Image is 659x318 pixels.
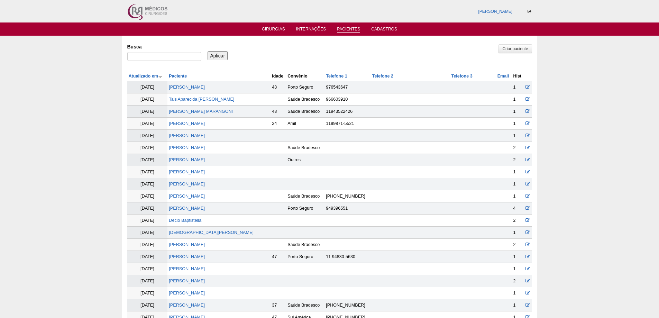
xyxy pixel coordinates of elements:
[286,118,324,130] td: Amil
[127,287,168,299] td: [DATE]
[512,130,524,142] td: 1
[127,43,201,50] label: Busca
[286,202,324,215] td: Porto Seguro
[169,157,205,162] a: [PERSON_NAME]
[127,52,201,61] input: Digite os termos que você deseja procurar.
[169,206,205,211] a: [PERSON_NAME]
[528,9,531,13] i: Sair
[169,121,205,126] a: [PERSON_NAME]
[286,251,324,263] td: Porto Seguro
[296,27,326,34] a: Internações
[127,154,168,166] td: [DATE]
[127,106,168,118] td: [DATE]
[169,194,205,199] a: [PERSON_NAME]
[286,299,324,311] td: Saúde Bradesco
[169,74,187,79] a: Paciente
[512,93,524,106] td: 1
[337,27,360,33] a: Pacientes
[169,109,233,114] a: [PERSON_NAME] MARANGONI
[372,74,393,79] a: Telefone 2
[169,266,205,271] a: [PERSON_NAME]
[271,81,286,93] td: 48
[478,9,512,14] a: [PERSON_NAME]
[512,215,524,227] td: 2
[324,202,370,215] td: 949396551
[451,74,472,79] a: Telefone 3
[127,275,168,287] td: [DATE]
[158,74,163,79] img: ordem crescente
[326,74,347,79] a: Telefone 1
[512,106,524,118] td: 1
[512,190,524,202] td: 1
[127,118,168,130] td: [DATE]
[512,81,524,93] td: 1
[512,275,524,287] td: 2
[169,145,205,150] a: [PERSON_NAME]
[512,239,524,251] td: 2
[129,74,163,79] a: Atualizado em
[127,299,168,311] td: [DATE]
[127,81,168,93] td: [DATE]
[271,251,286,263] td: 47
[169,291,205,296] a: [PERSON_NAME]
[127,202,168,215] td: [DATE]
[498,44,532,53] a: Criar paciente
[286,93,324,106] td: Saúde Bradesco
[127,93,168,106] td: [DATE]
[286,154,324,166] td: Outros
[324,106,370,118] td: 11943522426
[512,287,524,299] td: 1
[324,93,370,106] td: 966603910
[512,71,524,81] th: Hist
[271,299,286,311] td: 37
[127,190,168,202] td: [DATE]
[127,215,168,227] td: [DATE]
[324,190,370,202] td: [PHONE_NUMBER]
[512,202,524,215] td: 4
[512,118,524,130] td: 1
[512,299,524,311] td: 1
[497,74,509,79] a: Email
[512,227,524,239] td: 1
[324,299,370,311] td: [PHONE_NUMBER]
[324,81,370,93] td: 976543647
[512,251,524,263] td: 1
[286,81,324,93] td: Porto Seguro
[271,106,286,118] td: 48
[169,133,205,138] a: [PERSON_NAME]
[169,230,253,235] a: [DEMOGRAPHIC_DATA][PERSON_NAME]
[127,263,168,275] td: [DATE]
[127,166,168,178] td: [DATE]
[169,97,234,102] a: Tais Aparecida [PERSON_NAME]
[127,227,168,239] td: [DATE]
[286,190,324,202] td: Saúde Bradesco
[271,71,286,81] th: Idade
[324,118,370,130] td: 1199871-5521
[169,242,205,247] a: [PERSON_NAME]
[512,178,524,190] td: 1
[512,154,524,166] td: 2
[169,170,205,174] a: [PERSON_NAME]
[208,51,228,60] input: Aplicar
[169,85,205,90] a: [PERSON_NAME]
[324,251,370,263] td: 11 94830-5630
[169,303,205,308] a: [PERSON_NAME]
[127,251,168,263] td: [DATE]
[169,254,205,259] a: [PERSON_NAME]
[262,27,285,34] a: Cirurgias
[127,142,168,154] td: [DATE]
[169,182,205,187] a: [PERSON_NAME]
[286,71,324,81] th: Convênio
[512,263,524,275] td: 1
[271,118,286,130] td: 24
[512,166,524,178] td: 1
[169,218,201,223] a: Decio Baptistella
[127,178,168,190] td: [DATE]
[371,27,397,34] a: Cadastros
[286,142,324,154] td: Saúde Bradesco
[286,106,324,118] td: Saúde Bradesco
[169,279,205,283] a: [PERSON_NAME]
[127,130,168,142] td: [DATE]
[286,239,324,251] td: Saúde Bradesco
[512,142,524,154] td: 2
